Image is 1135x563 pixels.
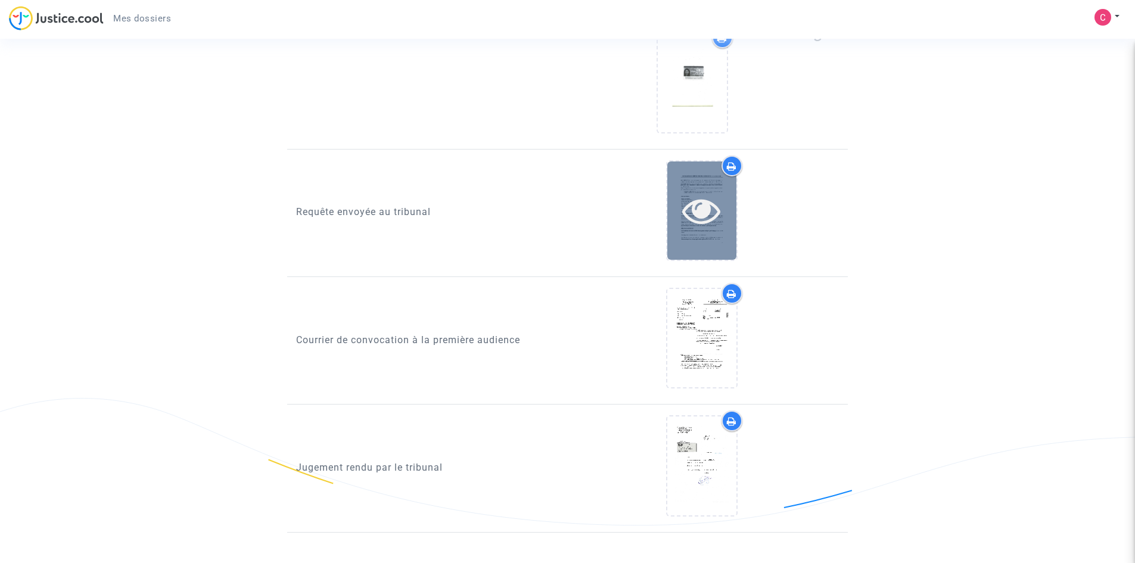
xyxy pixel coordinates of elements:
[113,13,171,24] span: Mes dossiers
[296,460,559,475] p: Jugement rendu par le tribunal
[296,332,559,347] p: Courrier de convocation à la première audience
[1094,9,1111,26] img: AEdFTp51mUyF4RZkZwyHDyIiEvT70BdaLaPthNfhs4Bh=s96-c
[104,10,181,27] a: Mes dossiers
[9,6,104,30] img: jc-logo.svg
[296,204,559,219] p: Requête envoyée au tribunal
